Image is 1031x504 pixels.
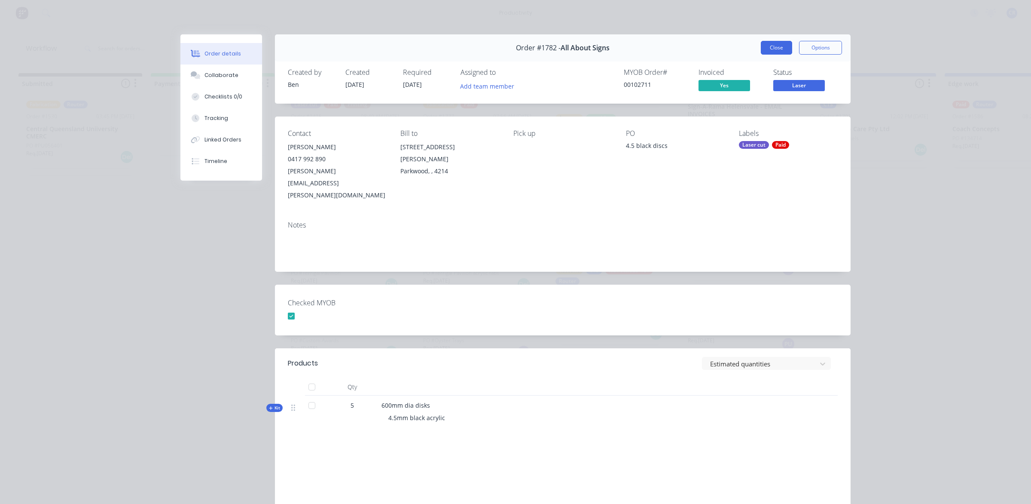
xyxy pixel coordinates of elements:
button: Add team member [461,80,519,92]
span: Kit [269,405,280,411]
div: Timeline [204,157,227,165]
div: Contact [288,129,387,138]
div: Tracking [204,114,228,122]
span: Yes [699,80,750,91]
div: Created by [288,68,335,77]
div: Paid [772,141,789,149]
button: Linked Orders [180,129,262,151]
button: Close [761,41,792,55]
div: [PERSON_NAME]0417 992 890[PERSON_NAME][EMAIL_ADDRESS][PERSON_NAME][DOMAIN_NAME] [288,141,387,201]
button: Options [799,41,842,55]
div: Status [773,68,838,77]
button: Checklists 0/0 [180,86,262,108]
div: Qty [326,378,378,396]
div: 00102711 [624,80,688,89]
div: Parkwood, , 4214 [400,165,499,177]
span: Laser [773,80,825,91]
div: [PERSON_NAME] [288,141,387,153]
div: Created [345,68,393,77]
div: Order details [204,50,241,58]
div: Ben [288,80,335,89]
div: Checklists 0/0 [204,93,242,101]
span: [DATE] [403,80,422,89]
span: 5 [351,401,354,410]
div: 4.5 black discs [626,141,725,153]
span: 4.5mm black acrylic [388,414,445,422]
div: [STREET_ADDRESS][PERSON_NAME]Parkwood, , 4214 [400,141,499,177]
span: Order #1782 - [516,44,561,52]
div: [STREET_ADDRESS][PERSON_NAME] [400,141,499,165]
button: Add team member [456,80,519,92]
button: Tracking [180,108,262,129]
div: Labels [739,129,838,138]
div: Required [403,68,450,77]
div: PO [626,129,725,138]
div: Laser cut [739,141,769,149]
div: Notes [288,221,838,229]
div: Pick up [513,129,612,138]
span: 600mm dia disks [381,401,430,409]
div: 0417 992 890 [288,153,387,165]
div: Linked Orders [204,136,241,144]
div: Invoiced [699,68,763,77]
label: Checked MYOB [288,298,395,308]
button: Order details [180,43,262,65]
span: All About Signs [561,44,610,52]
button: Timeline [180,151,262,172]
div: MYOB Order # [624,68,688,77]
div: Assigned to [461,68,546,77]
button: Laser [773,80,825,93]
button: Kit [266,404,283,412]
button: Collaborate [180,65,262,86]
div: Bill to [400,129,499,138]
div: Collaborate [204,71,238,79]
span: [DATE] [345,80,364,89]
div: [PERSON_NAME][EMAIL_ADDRESS][PERSON_NAME][DOMAIN_NAME] [288,165,387,201]
div: Products [288,358,318,369]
